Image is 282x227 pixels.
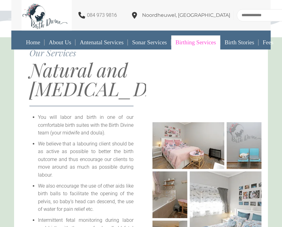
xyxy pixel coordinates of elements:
[38,113,133,137] li: You will labor and birth in one of our comfortable birth suites with the Birth Divine team (your ...
[38,140,133,179] li: We believe that a labouring client should be as active as possible to better the birth outcome an...
[258,35,278,49] a: Fees
[142,12,230,18] span: Noordheuwel, [GEOGRAPHIC_DATA]
[220,35,258,49] a: Birth Stories
[29,47,76,58] span: Our Services
[38,182,133,213] li: We also encourage the use of other aids like birth balls to facilitate the opening of the pelvis,...
[87,11,117,19] p: 084 973 9816
[22,35,44,49] a: Home
[128,35,171,49] a: Sonar Services
[44,35,75,49] a: About Us
[76,35,128,49] a: Antenatal Services
[171,35,220,49] a: Birthing Services
[29,60,133,98] h1: Natural and [MEDICAL_DATA]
